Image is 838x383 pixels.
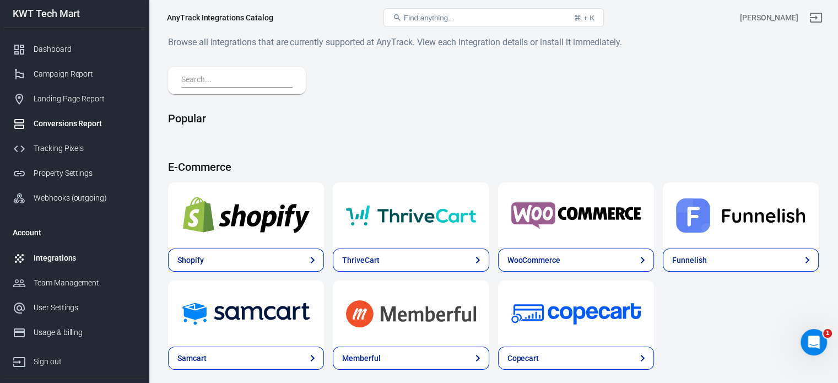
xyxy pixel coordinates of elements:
[383,8,604,27] button: Find anything...⌘ + K
[168,112,819,125] h4: Popular
[181,73,288,88] input: Search...
[663,182,819,249] a: Funnelish
[4,37,145,62] a: Dashboard
[511,196,641,235] img: WooCommerce
[177,353,207,364] div: Samcart
[803,4,829,31] a: Sign out
[177,255,204,266] div: Shopify
[663,249,819,272] a: Funnelish
[333,249,489,272] a: ThriveCart
[498,249,654,272] a: WooCommerce
[511,294,641,333] img: Copecart
[342,255,380,266] div: ThriveCart
[823,329,832,338] span: 1
[34,327,136,338] div: Usage & billing
[168,35,819,49] h6: Browse all integrations that are currently supported at AnyTrack. View each integration details o...
[574,14,594,22] div: ⌘ + K
[34,277,136,289] div: Team Management
[4,62,145,87] a: Campaign Report
[4,345,145,374] a: Sign out
[34,192,136,204] div: Webhooks (outgoing)
[168,280,324,347] a: Samcart
[4,9,145,19] div: KWT Tech Mart
[34,168,136,179] div: Property Settings
[342,353,381,364] div: Memberful
[498,182,654,249] a: WooCommerce
[333,347,489,370] a: Memberful
[34,356,136,368] div: Sign out
[34,93,136,105] div: Landing Page Report
[4,295,145,320] a: User Settings
[168,249,324,272] a: Shopify
[4,161,145,186] a: Property Settings
[672,255,707,266] div: Funnelish
[167,12,273,23] div: AnyTrack Integrations Catalog
[34,252,136,264] div: Integrations
[498,347,654,370] a: Copecart
[404,14,454,22] span: Find anything...
[801,329,827,355] iframe: Intercom live chat
[34,118,136,130] div: Conversions Report
[507,353,539,364] div: Copecart
[346,196,475,235] img: ThriveCart
[740,12,798,24] div: Account id: QhCK8QGp
[168,160,819,174] h4: E-Commerce
[168,347,324,370] a: Samcart
[498,280,654,347] a: Copecart
[4,111,145,136] a: Conversions Report
[168,182,324,249] a: Shopify
[4,320,145,345] a: Usage & billing
[507,255,560,266] div: WooCommerce
[4,246,145,271] a: Integrations
[4,87,145,111] a: Landing Page Report
[333,182,489,249] a: ThriveCart
[181,294,311,333] img: Samcart
[34,302,136,314] div: User Settings
[4,219,145,246] li: Account
[346,294,475,333] img: Memberful
[34,68,136,80] div: Campaign Report
[4,136,145,161] a: Tracking Pixels
[4,271,145,295] a: Team Management
[676,196,805,235] img: Funnelish
[4,186,145,211] a: Webhooks (outgoing)
[34,143,136,154] div: Tracking Pixels
[181,196,311,235] img: Shopify
[333,280,489,347] a: Memberful
[34,44,136,55] div: Dashboard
